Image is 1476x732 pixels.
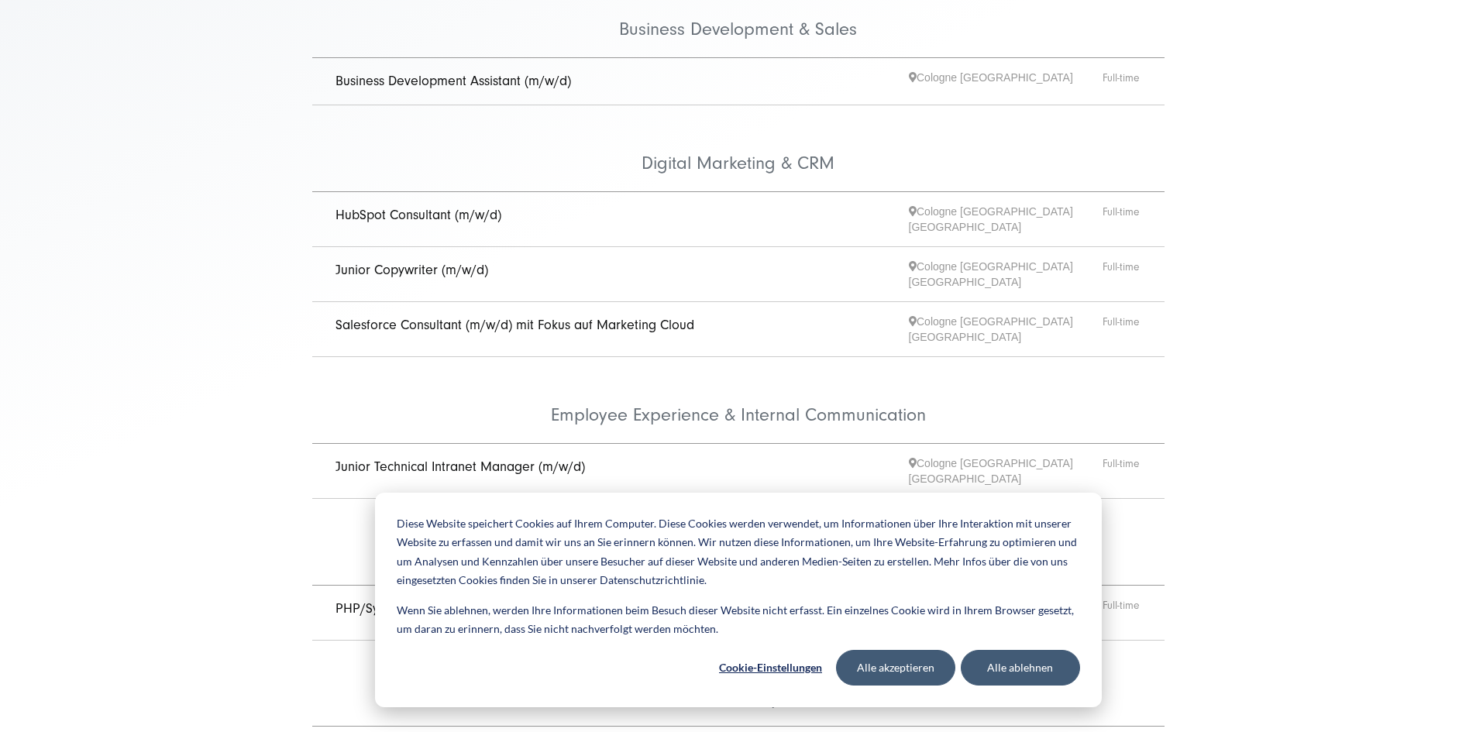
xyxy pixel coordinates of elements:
a: Business Development Assistant (m/w/d) [335,73,571,89]
div: Cookie banner [375,493,1102,707]
li: Development, Software & IT [312,499,1165,586]
a: Junior Copywriter (m/w/d) [335,262,488,278]
button: Alle akzeptieren [836,650,955,686]
p: Wenn Sie ablehnen, werden Ihre Informationen beim Besuch dieser Website nicht erfasst. Ein einzel... [397,601,1080,639]
li: Leadership [312,641,1165,727]
a: Salesforce Consultant (m/w/d) mit Fokus auf Marketing Cloud [335,317,694,333]
span: Cologne [GEOGRAPHIC_DATA] [GEOGRAPHIC_DATA] [909,314,1103,345]
a: Junior Technical Intranet Manager (m/w/d) [335,459,585,475]
li: Digital Marketing & CRM [312,105,1165,192]
a: PHP/Symfony Developer (m/w/d) mit Fokus auf Shopware [335,600,673,617]
span: Full-time [1103,597,1141,628]
span: Cologne [GEOGRAPHIC_DATA] [909,70,1103,94]
li: Employee Experience & Internal Communication [312,357,1165,444]
a: HubSpot Consultant (m/w/d) [335,207,501,223]
span: Full-time [1103,455,1141,486]
span: Full-time [1103,204,1141,235]
span: Full-time [1103,259,1141,290]
p: Diese Website speichert Cookies auf Ihrem Computer. Diese Cookies werden verwendet, um Informatio... [397,514,1080,590]
span: Full-time [1103,314,1141,345]
span: Cologne [GEOGRAPHIC_DATA] [GEOGRAPHIC_DATA] [909,455,1103,486]
span: Cologne [GEOGRAPHIC_DATA] [GEOGRAPHIC_DATA] [909,259,1103,290]
span: Cologne [GEOGRAPHIC_DATA] [GEOGRAPHIC_DATA] [909,204,1103,235]
button: Alle ablehnen [961,650,1080,686]
span: Full-time [1103,70,1141,94]
button: Cookie-Einstellungen [711,650,831,686]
